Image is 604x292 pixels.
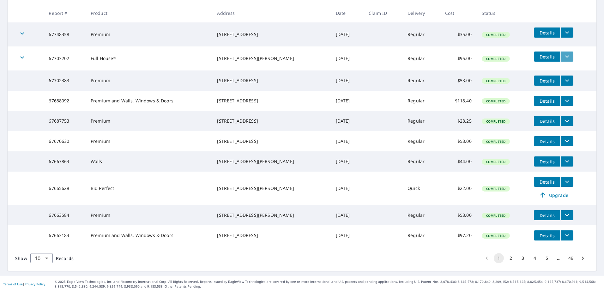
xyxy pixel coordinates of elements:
td: [DATE] [331,46,364,70]
td: [DATE] [331,22,364,46]
td: $44.00 [440,151,477,172]
div: [STREET_ADDRESS][PERSON_NAME] [217,55,325,62]
button: Go to page 3 [518,253,528,263]
button: detailsBtn-67670630 [534,136,560,146]
span: Completed [482,160,509,164]
span: Completed [482,234,509,238]
span: Upgrade [538,191,570,199]
button: filesDropdownBtn-67688092 [560,96,573,106]
button: detailsBtn-67748358 [534,27,560,38]
td: Premium [86,205,212,225]
button: detailsBtn-67665628 [534,177,560,187]
th: Status [477,4,529,22]
span: Completed [482,99,509,103]
td: 67665628 [44,172,85,205]
div: … [554,255,564,261]
span: Completed [482,139,509,144]
span: Details [538,30,557,36]
button: detailsBtn-67663183 [534,230,560,240]
div: [STREET_ADDRESS] [217,98,325,104]
td: Regular [402,70,440,91]
td: $97.20 [440,225,477,246]
th: Product [86,4,212,22]
button: Go to page 4 [530,253,540,263]
button: filesDropdownBtn-67687753 [560,116,573,126]
span: Completed [482,119,509,124]
span: Details [538,118,557,124]
div: Show 10 records [30,253,53,263]
th: Cost [440,4,477,22]
td: [DATE] [331,111,364,131]
span: Details [538,138,557,144]
td: [DATE] [331,70,364,91]
td: Regular [402,131,440,151]
nav: pagination navigation [481,253,589,263]
button: filesDropdownBtn-67667863 [560,156,573,167]
th: Claim ID [364,4,402,22]
td: 67667863 [44,151,85,172]
button: filesDropdownBtn-67670630 [560,136,573,146]
span: Details [538,54,557,60]
button: detailsBtn-67667863 [534,156,560,167]
button: page 1 [494,253,504,263]
td: Premium [86,131,212,151]
td: Quick [402,172,440,205]
span: Details [538,78,557,84]
div: [STREET_ADDRESS] [217,232,325,239]
a: Upgrade [534,190,573,200]
th: Address [212,4,330,22]
span: Completed [482,79,509,83]
span: Details [538,98,557,104]
button: filesDropdownBtn-67702383 [560,76,573,86]
td: 67670630 [44,131,85,151]
div: [STREET_ADDRESS] [217,77,325,84]
td: Regular [402,205,440,225]
button: filesDropdownBtn-67665628 [560,177,573,187]
td: 67663584 [44,205,85,225]
td: Regular [402,22,440,46]
td: Walls [86,151,212,172]
td: 67703202 [44,46,85,70]
td: $22.00 [440,172,477,205]
button: filesDropdownBtn-67663183 [560,230,573,240]
td: $53.00 [440,131,477,151]
div: [STREET_ADDRESS] [217,31,325,38]
td: $95.00 [440,46,477,70]
span: Details [538,159,557,165]
td: $28.25 [440,111,477,131]
a: Terms of Use [3,282,23,286]
span: Completed [482,186,509,191]
button: detailsBtn-67688092 [534,96,560,106]
td: 67688092 [44,91,85,111]
td: Bid Perfect [86,172,212,205]
span: Show [15,255,27,261]
button: Go to page 2 [506,253,516,263]
td: Full House™ [86,46,212,70]
td: $35.00 [440,22,477,46]
button: detailsBtn-67663584 [534,210,560,220]
div: [STREET_ADDRESS] [217,138,325,144]
span: Completed [482,57,509,61]
p: © 2025 Eagle View Technologies, Inc. and Pictometry International Corp. All Rights Reserved. Repo... [55,279,601,289]
td: 67748358 [44,22,85,46]
th: Date [331,4,364,22]
span: Records [56,255,74,261]
div: [STREET_ADDRESS][PERSON_NAME] [217,185,325,192]
span: Details [538,179,557,185]
td: Premium [86,22,212,46]
a: Privacy Policy [25,282,45,286]
th: Delivery [402,4,440,22]
td: Premium [86,111,212,131]
td: Regular [402,111,440,131]
button: detailsBtn-67687753 [534,116,560,126]
button: Go to page 49 [566,253,576,263]
button: detailsBtn-67703202 [534,52,560,62]
td: Regular [402,46,440,70]
span: Completed [482,213,509,218]
td: $53.00 [440,205,477,225]
td: $118.40 [440,91,477,111]
td: Premium [86,70,212,91]
td: Regular [402,91,440,111]
th: Report # [44,4,85,22]
button: detailsBtn-67702383 [534,76,560,86]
